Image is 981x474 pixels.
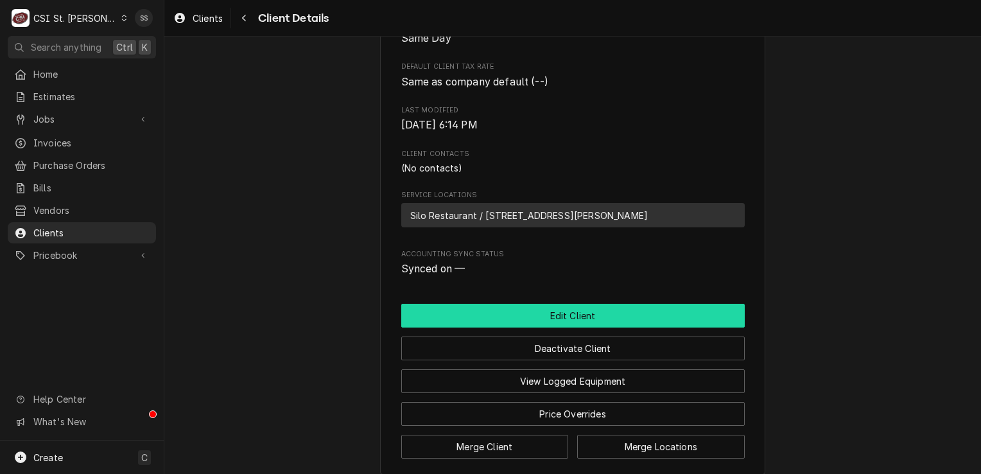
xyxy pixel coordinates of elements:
div: Button Group Row [401,328,745,360]
button: Merge Client [401,435,569,459]
a: Estimates [8,86,156,107]
span: Last Modified [401,118,745,133]
a: Go to What's New [8,411,156,432]
a: Go to Pricebook [8,245,156,266]
a: Purchase Orders [8,155,156,176]
a: Clients [8,222,156,243]
span: Same as company default (--) [401,76,548,88]
div: Client Contacts [401,149,745,175]
span: Create [33,452,63,463]
button: Navigate back [234,8,254,28]
div: Default Client Tax Rate [401,62,745,89]
div: Service Locations [401,190,745,233]
span: Help Center [33,392,148,406]
span: Accounting Sync Status [401,261,745,277]
button: Search anythingCtrlK [8,36,156,58]
span: Same Day [401,32,451,44]
span: Pricebook [33,249,130,262]
div: C [12,9,30,27]
span: Default Client Tax Rate [401,62,745,72]
div: CSI St. [PERSON_NAME] [33,12,117,25]
a: Invoices [8,132,156,154]
div: Accounting Sync Status [401,249,745,277]
a: Bills [8,177,156,198]
div: Button Group Row [401,360,745,393]
span: Vendors [33,204,150,217]
span: Default Client Tax Rate [401,75,745,90]
span: Last Modified [401,105,745,116]
a: Clients [168,8,228,29]
span: Clients [193,12,223,25]
span: Jobs [33,112,130,126]
div: Button Group Row [401,426,745,459]
span: C [141,451,148,464]
span: Client Details [254,10,329,27]
button: View Logged Equipment [401,369,745,393]
span: Synced on — [401,263,465,275]
button: Price Overrides [401,402,745,426]
a: Home [8,64,156,85]
span: [DATE] 6:14 PM [401,119,478,131]
div: Last Modified [401,105,745,133]
div: CSI St. Louis's Avatar [12,9,30,27]
div: SS [135,9,153,27]
span: Service Locations [401,190,745,200]
div: Sarah Shafer's Avatar [135,9,153,27]
span: Clients [33,226,150,240]
span: Estimates [33,90,150,103]
div: Service Location [401,203,745,228]
span: Home [33,67,150,81]
div: Button Group Row [401,393,745,426]
a: Go to Jobs [8,109,156,130]
button: Deactivate Client [401,337,745,360]
span: Silo Restaurant / [STREET_ADDRESS][PERSON_NAME] [410,209,648,222]
span: Search anything [31,40,101,54]
div: Button Group [401,304,745,459]
div: Button Group Row [401,304,745,328]
span: Client Contacts [401,149,745,159]
span: Bills [33,181,150,195]
span: Default Client Payment Terms [401,31,745,46]
span: Invoices [33,136,150,150]
div: Client Contacts List [401,161,745,175]
span: What's New [33,415,148,428]
div: Service Locations List [401,203,745,233]
button: Edit Client [401,304,745,328]
span: Purchase Orders [33,159,150,172]
span: Accounting Sync Status [401,249,745,259]
span: Ctrl [116,40,133,54]
a: Go to Help Center [8,389,156,410]
button: Merge Locations [577,435,745,459]
span: K [142,40,148,54]
a: Vendors [8,200,156,221]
